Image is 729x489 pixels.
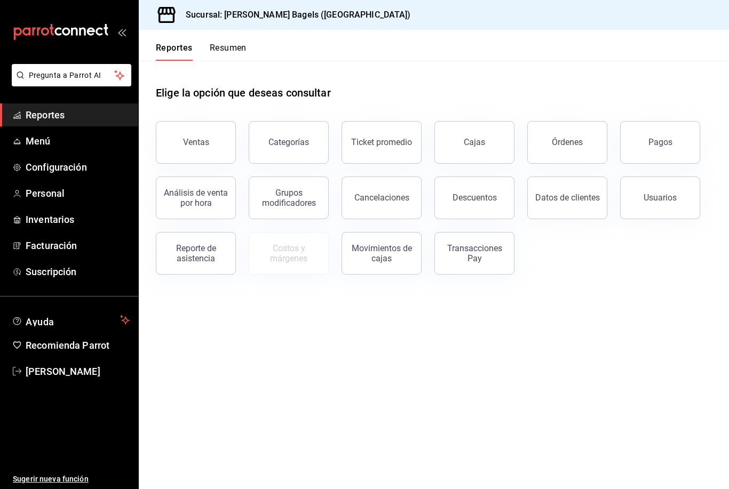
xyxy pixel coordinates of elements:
[256,243,322,263] div: Costos y márgenes
[156,85,331,101] h1: Elige la opción que deseas consultar
[156,121,236,164] button: Ventas
[620,177,700,219] button: Usuarios
[26,186,130,201] span: Personal
[210,43,247,61] button: Resumen
[177,9,411,21] h3: Sucursal: [PERSON_NAME] Bagels ([GEOGRAPHIC_DATA])
[620,121,700,164] button: Pagos
[156,43,247,61] div: navigation tabs
[156,177,236,219] button: Análisis de venta por hora
[26,264,130,279] span: Suscripción
[453,193,497,203] div: Descuentos
[354,193,409,203] div: Cancelaciones
[156,43,193,61] button: Reportes
[351,137,412,147] div: Ticket promedio
[527,121,607,164] button: Órdenes
[249,121,329,164] button: Categorías
[527,177,607,219] button: Datos de clientes
[117,28,126,36] button: open_drawer_menu
[156,232,236,275] button: Reporte de asistencia
[7,77,131,89] a: Pregunta a Parrot AI
[249,177,329,219] button: Grupos modificadores
[26,134,130,148] span: Menú
[434,232,514,275] button: Transacciones Pay
[26,338,130,352] span: Recomienda Parrot
[464,136,486,149] div: Cajas
[26,108,130,122] span: Reportes
[434,121,514,164] a: Cajas
[342,121,422,164] button: Ticket promedio
[256,188,322,208] div: Grupos modificadores
[342,232,422,275] button: Movimientos de cajas
[26,238,130,253] span: Facturación
[434,177,514,219] button: Descuentos
[644,193,677,203] div: Usuarios
[348,243,415,263] div: Movimientos de cajas
[26,314,116,326] span: Ayuda
[552,137,583,147] div: Órdenes
[26,160,130,174] span: Configuración
[342,177,422,219] button: Cancelaciones
[535,193,600,203] div: Datos de clientes
[26,364,130,379] span: [PERSON_NAME]
[268,137,309,147] div: Categorías
[648,137,672,147] div: Pagos
[12,64,131,86] button: Pregunta a Parrot AI
[29,70,115,81] span: Pregunta a Parrot AI
[13,474,130,485] span: Sugerir nueva función
[249,232,329,275] button: Contrata inventarios para ver este reporte
[441,243,508,263] div: Transacciones Pay
[183,137,209,147] div: Ventas
[26,212,130,227] span: Inventarios
[163,243,229,263] div: Reporte de asistencia
[163,188,229,208] div: Análisis de venta por hora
